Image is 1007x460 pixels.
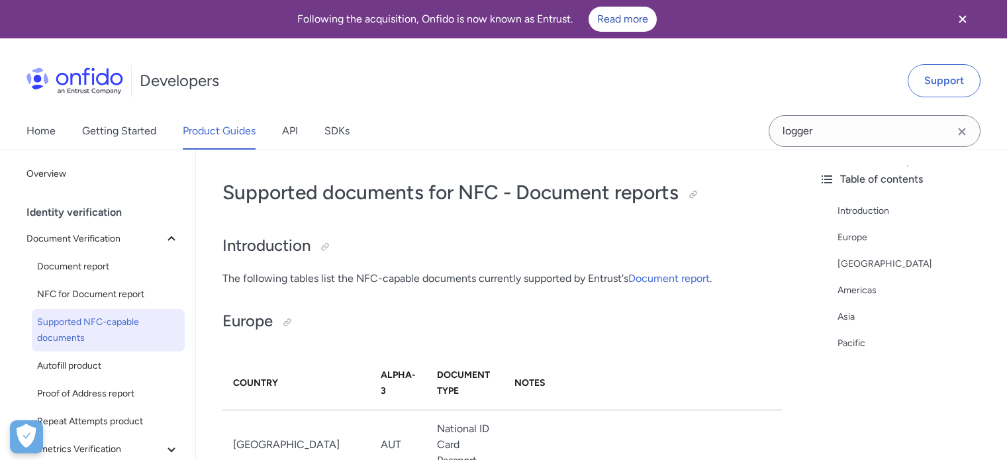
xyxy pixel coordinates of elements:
[222,310,782,333] h2: Europe
[222,235,782,257] h2: Introduction
[26,441,164,457] span: Biometrics Verification
[908,64,981,97] a: Support
[514,377,546,389] strong: Notes
[37,314,179,346] span: Supported NFC-capable documents
[21,226,185,252] button: Document Verification
[32,353,185,379] a: Autofill product
[26,231,164,247] span: Document Verification
[437,369,490,396] strong: Document Type
[37,414,179,430] span: Repeat Attempts product
[838,309,996,325] a: Asia
[32,408,185,435] a: Repeat Attempts product
[954,124,970,140] svg: Clear search field button
[233,377,278,389] strong: Country
[37,287,179,302] span: NFC for Document report
[26,113,56,150] a: Home
[838,230,996,246] a: Europe
[26,68,123,94] img: Onfido Logo
[26,199,190,226] div: Identity verification
[324,113,350,150] a: SDKs
[37,259,179,275] span: Document report
[938,3,987,36] button: Close banner
[628,272,710,285] a: Document report
[82,113,156,150] a: Getting Started
[32,381,185,407] a: Proof of Address report
[955,11,971,27] svg: Close banner
[10,420,43,453] button: Open Preferences
[140,70,219,91] h1: Developers
[32,253,185,280] a: Document report
[838,336,996,351] a: Pacific
[37,358,179,374] span: Autofill product
[10,420,43,453] div: Cookie Preferences
[589,7,657,32] a: Read more
[838,256,996,272] a: [GEOGRAPHIC_DATA]
[183,113,256,150] a: Product Guides
[32,281,185,308] a: NFC for Document report
[32,309,185,351] a: Supported NFC-capable documents
[838,203,996,219] a: Introduction
[21,161,185,187] a: Overview
[381,369,416,396] strong: Alpha-3
[222,179,782,206] h1: Supported documents for NFC - Document reports
[222,271,782,287] p: The following tables list the NFC-capable documents currently supported by Entrust's .
[282,113,298,150] a: API
[16,7,938,32] div: Following the acquisition, Onfido is now known as Entrust.
[769,115,981,147] input: Onfido search input field
[26,166,179,182] span: Overview
[819,171,996,187] div: Table of contents
[37,386,179,402] span: Proof of Address report
[838,283,996,299] a: Americas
